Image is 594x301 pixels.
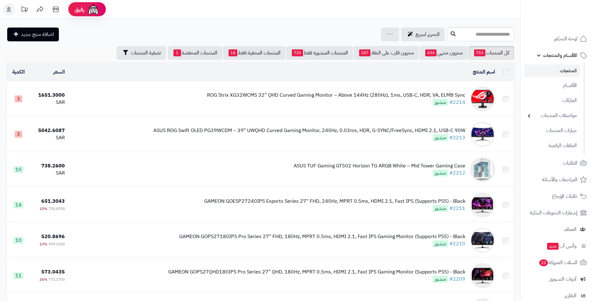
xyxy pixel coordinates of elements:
a: الملفات الرقمية [524,139,580,152]
span: وآتس آب [546,242,576,250]
span: التقارير [565,291,576,300]
span: رفيق [75,6,85,13]
a: الكمية [12,68,25,76]
span: جديد [547,243,559,250]
a: كل المنتجات753 [468,46,514,60]
span: 720.8700 [49,206,65,212]
button: تصفية المنتجات [116,46,166,60]
a: اضافة منتج جديد [7,28,59,41]
a: #2211 [449,205,465,212]
a: الماركات [524,94,580,107]
a: تحديثات المنصة [17,3,32,17]
span: 187 [359,49,370,56]
a: المراجعات والأسئلة [524,172,590,187]
span: 10 [13,237,23,244]
span: 14 [13,202,23,208]
div: 1651.3000 [33,92,65,99]
a: لوحة التحكم [524,31,590,46]
img: ai-face.png [87,3,100,16]
a: العملاء [524,222,590,237]
a: #2213 [449,134,465,141]
span: 520.8696 [41,233,65,240]
span: 3 [15,95,22,102]
span: 10 [13,166,23,173]
span: أدوات التسويق [549,275,576,283]
span: 18 [229,49,237,56]
div: SAR [33,99,65,106]
span: الأقسام والمنتجات [543,51,577,60]
a: المنتجات [524,64,580,77]
a: أدوات التسويق [524,272,590,287]
a: المنتجات المخفية فقط18 [223,46,286,60]
span: 26% [39,277,47,282]
span: منشور [433,240,448,247]
a: السلات المتروكة23 [524,255,590,270]
span: 651.3043 [41,197,65,205]
span: 23 [539,259,549,267]
a: التحرير لسريع [401,28,445,41]
span: 3 [15,131,22,138]
a: مخزون منتهي434 [420,46,468,60]
span: منشور [433,134,448,141]
div: 5042.6087 [33,127,65,134]
a: وآتس آبجديد [524,238,590,253]
span: 573.0435 [41,268,65,276]
a: الأقسام [524,79,580,92]
div: ROG Strix XG32WCMS 32" QHD Curved Gaming Monitor – Above 144Hz (280Hz), 1ms, USB-C, HDR, VA, ELMB... [207,92,465,99]
span: السلات المتروكة [539,258,577,267]
a: المنتجات المخفضة1 [168,46,222,60]
span: 735 [292,49,303,56]
span: المراجعات والأسئلة [542,175,577,184]
a: مخزون قارب على النفاذ187 [354,46,419,60]
div: ASUS TUF Gaming GT502 Horizon TG ARGB White – Mid Tower Gaming Case [294,162,465,170]
img: ROG Strix XG32WCMS 32" QHD Curved Gaming Monitor – Above 144Hz (280Hz), 1ms, USB-C, HDR, VA, ELMB... [470,86,495,111]
span: 13% [39,241,47,247]
span: 753 [474,49,485,56]
span: 434 [425,49,436,56]
div: 738.2600 [33,162,65,170]
a: #2209 [449,275,465,283]
span: 10% [39,206,47,212]
img: logo-2.png [551,5,588,18]
span: 11 [13,272,23,279]
span: الطلبات [563,159,577,167]
span: التحرير لسريع [416,31,440,38]
img: ASUS ROG Swift OLED PG39WCDM – 39" UWQHD Curved Gaming Monitor, 240Hz, 0.03ms, HDR, G-SYNC/FreeSy... [470,122,495,147]
a: #2210 [449,240,465,247]
img: GAMEON GOPS27QHD180IPS Pro Series 27" QHD, 180Hz, MPRT 0.5ms, HDMI 2.1, Fast IPS Gaming Monitor (... [470,263,495,288]
span: طلبات الإرجاع [552,192,577,201]
a: المنتجات المنشورة فقط735 [286,46,353,60]
a: اسم المنتج [473,68,495,76]
span: منشور [433,205,448,212]
a: #2214 [449,99,465,106]
span: 1 [173,49,181,56]
div: ASUS ROG Swift OLED PG39WCDM – 39" UWQHD Curved Gaming Monitor, 240Hz, 0.03ms, HDR, G-SYNC/FreeSy... [153,127,465,134]
a: إشعارات التحويلات البنكية [524,205,590,220]
div: GAMEON GOESP27240IPS Esports Series 27" FHD, 240Hz, MPRT 0.5ms, HDMI 2.1, Fast IPS (Supports PS5)... [204,198,465,205]
img: GAMEON GOESP27240IPS Esports Series 27" FHD, 240Hz, MPRT 0.5ms, HDMI 2.1, Fast IPS (Supports PS5)... [470,192,495,217]
a: الطلبات [524,156,590,171]
div: SAR [33,134,65,141]
span: منشور [433,99,448,106]
span: العملاء [564,225,576,234]
div: GAMEON GOPS27180IPS Pro Series 27" FHD, 180Hz, MPRT 0.5ms, HDMI 2.1, Fast IPS Gaming Monitor (Sup... [179,233,465,240]
a: خيارات المنتجات [524,124,580,137]
span: منشور [433,276,448,283]
img: ASUS TUF Gaming GT502 Horizon TG ARGB White – Mid Tower Gaming Case [470,157,495,182]
span: 772.1700 [49,277,65,282]
span: اضافة منتج جديد [21,31,54,38]
span: إشعارات التحويلات البنكية [530,208,577,217]
a: السعر [53,68,65,76]
div: GAMEON GOPS27QHD180IPS Pro Series 27" QHD, 180Hz, MPRT 0.5ms, HDMI 2.1, Fast IPS Gaming Monitor (... [168,268,465,276]
img: GAMEON GOPS27180IPS Pro Series 27" FHD, 180Hz, MPRT 0.5ms, HDMI 2.1, Fast IPS Gaming Monitor (Sup... [470,228,495,253]
span: لوحة التحكم [554,34,577,43]
a: #2212 [449,169,465,177]
span: 599.1300 [49,241,65,247]
a: مواصفات المنتجات [524,109,580,122]
span: منشور [433,170,448,176]
div: SAR [33,170,65,177]
a: طلبات الإرجاع [524,189,590,204]
span: تصفية المنتجات [131,49,161,57]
